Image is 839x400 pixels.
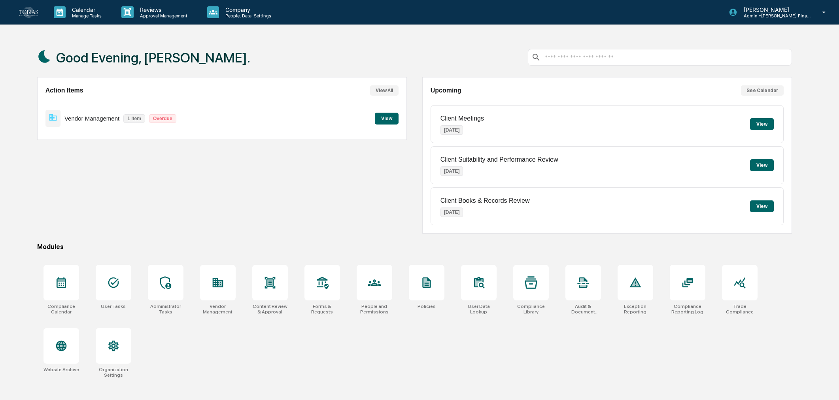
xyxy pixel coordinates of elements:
[461,304,497,315] div: User Data Lookup
[96,367,131,378] div: Organization Settings
[45,87,83,94] h2: Action Items
[219,6,275,13] p: Company
[101,304,126,309] div: User Tasks
[56,50,250,66] h1: Good Evening, [PERSON_NAME].
[513,304,549,315] div: Compliance Library
[134,13,191,19] p: Approval Management
[750,159,774,171] button: View
[304,304,340,315] div: Forms & Requests
[618,304,653,315] div: Exception Reporting
[43,304,79,315] div: Compliance Calendar
[123,114,145,123] p: 1 item
[741,85,784,96] button: See Calendar
[252,304,288,315] div: Content Review & Approval
[722,304,758,315] div: Trade Compliance
[750,118,774,130] button: View
[19,7,38,17] img: logo
[418,304,436,309] div: Policies
[814,374,835,395] iframe: Open customer support
[440,115,484,122] p: Client Meetings
[375,113,399,125] button: View
[431,87,461,94] h2: Upcoming
[565,304,601,315] div: Audit & Document Logs
[370,85,399,96] button: View All
[43,367,79,372] div: Website Archive
[66,13,106,19] p: Manage Tasks
[737,13,811,19] p: Admin • [PERSON_NAME] Financial Advisors
[134,6,191,13] p: Reviews
[149,114,176,123] p: Overdue
[66,6,106,13] p: Calendar
[64,115,119,122] p: Vendor Management
[440,125,463,135] p: [DATE]
[200,304,236,315] div: Vendor Management
[375,114,399,122] a: View
[440,166,463,176] p: [DATE]
[357,304,392,315] div: People and Permissions
[219,13,275,19] p: People, Data, Settings
[440,208,463,217] p: [DATE]
[37,243,792,251] div: Modules
[737,6,811,13] p: [PERSON_NAME]
[670,304,705,315] div: Compliance Reporting Log
[440,156,558,163] p: Client Suitability and Performance Review
[148,304,183,315] div: Administrator Tasks
[750,200,774,212] button: View
[440,197,530,204] p: Client Books & Records Review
